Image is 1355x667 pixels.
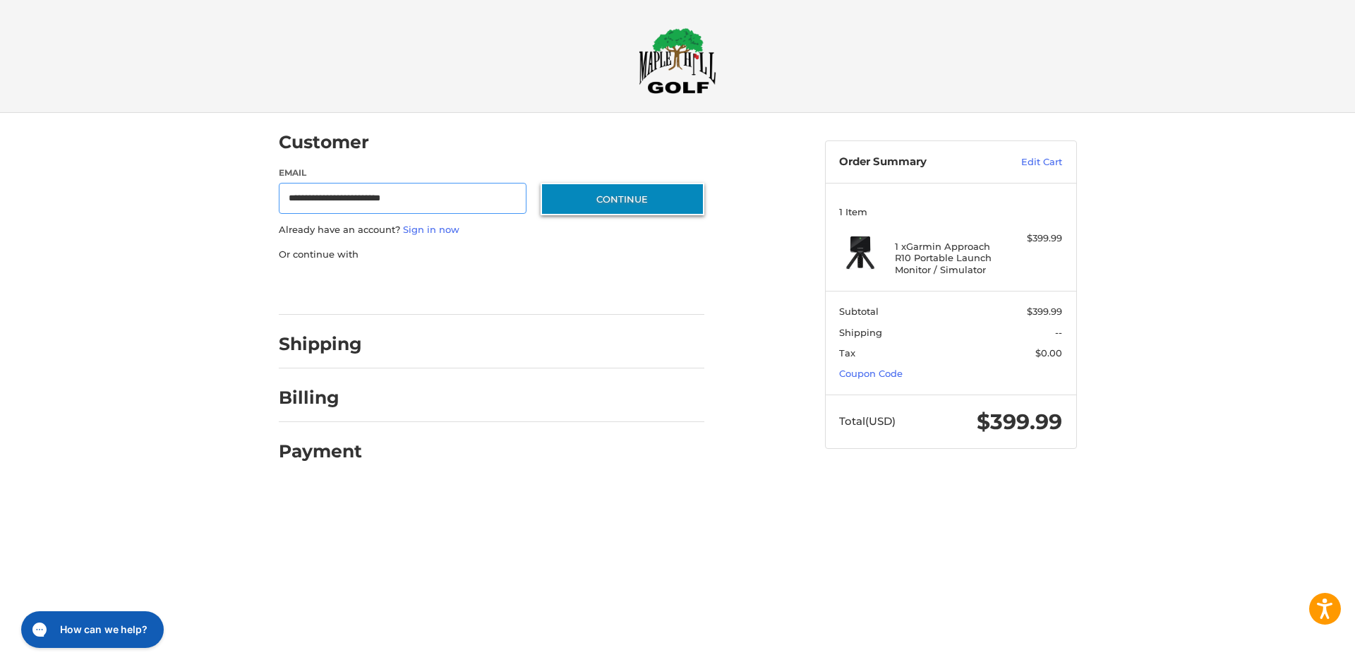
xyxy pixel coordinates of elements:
[839,368,903,379] a: Coupon Code
[839,414,896,428] span: Total (USD)
[1006,232,1062,246] div: $399.99
[895,241,1003,275] h4: 1 x Garmin Approach R10 Portable Launch Monitor / Simulator
[279,387,361,409] h2: Billing
[977,409,1062,435] span: $399.99
[839,306,879,317] span: Subtotal
[14,606,168,653] iframe: Gorgias live chat messenger
[839,347,855,359] span: Tax
[274,275,380,301] iframe: PayPal-paypal
[639,28,716,94] img: Maple Hill Golf
[839,155,991,169] h3: Order Summary
[403,224,459,235] a: Sign in now
[1035,347,1062,359] span: $0.00
[513,275,619,301] iframe: PayPal-venmo
[991,155,1062,169] a: Edit Cart
[839,206,1062,217] h3: 1 Item
[839,327,882,338] span: Shipping
[279,248,704,262] p: Or continue with
[279,167,527,179] label: Email
[394,275,500,301] iframe: PayPal-paylater
[279,440,362,462] h2: Payment
[279,333,362,355] h2: Shipping
[541,183,704,215] button: Continue
[279,131,369,153] h2: Customer
[279,223,704,237] p: Already have an account?
[1027,306,1062,317] span: $399.99
[1055,327,1062,338] span: --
